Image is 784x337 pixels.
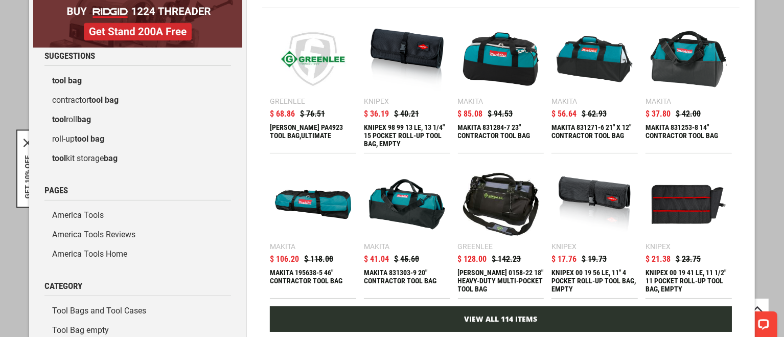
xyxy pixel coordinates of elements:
[458,123,544,148] div: MAKITA 831284-7 23
[68,76,82,85] b: bag
[44,71,231,91] a: tool bag
[44,186,68,195] span: Pages
[557,21,633,97] img: MAKITA 831271-6 21
[394,110,419,118] span: $ 40.21
[458,255,487,263] span: $ 128.00
[52,115,66,124] b: tool
[24,139,32,147] svg: close icon
[44,110,231,129] a: toolrollbag
[645,98,671,105] div: Makita
[270,268,356,293] div: MAKITA 195638-5 46
[118,13,130,26] button: Open LiveChat chat widget
[44,91,231,110] a: contractortool bag
[270,123,356,148] div: Greenlee PA4923 TOOL BAG,ULTIMATE
[89,95,103,105] b: tool
[551,161,638,298] a: KNIPEX 00 19 56 LE, 11 Knipex $ 19.73 $ 17.76 KNIPEX 00 19 56 LE, 11" 4 POCKET ROLL-UP TOOL BAG, ...
[645,161,732,298] a: KNIPEX 00 19 41 LE, 11 1/2 Knipex $ 23.75 $ 21.38 KNIPEX 00 19 41 LE, 11 1/2" 11 POCKET ROLL-UP T...
[44,301,231,321] a: Tool Bags and Tool Cases
[275,21,351,97] img: Greenlee PA4923 TOOL BAG,ULTIMATE
[394,255,419,263] span: $ 45.60
[24,139,32,147] button: Close
[300,110,325,118] span: $ 76.51
[458,161,544,298] a: GREENLEE 0158-22 18 Greenlee $ 142.23 $ 128.00 [PERSON_NAME] 0158-22 18" HEAVY-DUTY MULTI-POCKET ...
[24,155,32,198] button: GET 10% OFF
[104,153,118,163] b: bag
[44,129,231,149] a: roll-uptool bag
[458,98,483,105] div: Makita
[44,282,82,290] span: Category
[582,110,607,118] span: $ 62.93
[551,16,638,153] a: MAKITA 831271-6 21 Makita $ 62.93 $ 56.64 MAKITA 831271-6 21" X 12" CONTRACTOR TOOL BAG
[463,21,539,97] img: MAKITA 831284-7 23
[458,268,544,293] div: GREENLEE 0158-22 18
[458,16,544,153] a: MAKITA 831284-7 23 Makita $ 94.53 $ 85.08 MAKITA 831284-7 23" CONTRACTOR TOOL BAG
[551,243,577,250] div: Knipex
[270,110,295,118] span: $ 68.86
[270,16,356,153] a: Greenlee PA4923 TOOL BAG,ULTIMATE Greenlee $ 76.51 $ 68.86 [PERSON_NAME] PA4923 TOOL BAG,ULTIMATE
[364,268,450,293] div: MAKITA 831303-9 20
[551,268,638,293] div: KNIPEX 00 19 56 LE, 11
[582,255,607,263] span: $ 19.73
[645,255,671,263] span: $ 21.38
[551,110,577,118] span: $ 56.64
[458,243,493,250] div: Greenlee
[645,110,671,118] span: $ 37.80
[557,166,633,242] img: KNIPEX 00 19 56 LE, 11
[676,255,701,263] span: $ 23.75
[551,255,577,263] span: $ 17.76
[488,110,513,118] span: $ 94.53
[645,16,732,153] a: MAKITA 831253-8 14 Makita $ 42.00 $ 37.80 MAKITA 831253-8 14" CONTRACTOR TOOL BAG
[364,255,389,263] span: $ 41.04
[44,52,95,60] span: Suggestions
[492,255,521,263] span: $ 142.23
[364,123,450,148] div: KNIPEX 98 99 13 LE, 13 1/4
[458,110,483,118] span: $ 85.08
[551,98,577,105] div: Makita
[270,98,305,105] div: Greenlee
[304,255,333,263] span: $ 118.00
[364,161,450,298] a: MAKITA 831303-9 20 Makita $ 45.60 $ 41.04 MAKITA 831303-9 20" CONTRACTOR TOOL BAG
[676,110,701,118] span: $ 42.00
[75,134,88,144] b: tool
[52,76,66,85] b: tool
[270,243,295,250] div: Makita
[364,16,450,153] a: KNIPEX 98 99 13 LE, 13 1/4 Knipex $ 40.21 $ 36.19 KNIPEX 98 99 13 LE, 13 1/4" 15 POCKET ROLL-UP T...
[275,166,351,242] img: MAKITA 195638-5 46
[364,98,389,105] div: Knipex
[463,166,539,242] img: GREENLEE 0158-22 18
[270,306,732,332] a: View All 114 Items
[364,243,389,250] div: Makita
[270,161,356,298] a: MAKITA 195638-5 46 Makita $ 118.00 $ 106.20 MAKITA 195638-5 46" CONTRACTOR TOOL BAG
[270,255,299,263] span: $ 106.20
[551,123,638,148] div: MAKITA 831271-6 21
[44,149,231,168] a: toolkit storagebag
[44,244,231,264] a: America Tools Home
[90,134,104,144] b: bag
[645,268,732,293] div: KNIPEX 00 19 41 LE, 11 1/2
[52,153,66,163] b: tool
[645,123,732,148] div: MAKITA 831253-8 14
[364,110,389,118] span: $ 36.19
[44,206,231,225] a: America Tools
[77,115,91,124] b: bag
[105,95,119,105] b: bag
[44,225,231,244] a: America Tools Reviews
[651,21,727,97] img: MAKITA 831253-8 14
[651,166,727,242] img: KNIPEX 00 19 41 LE, 11 1/2
[369,21,445,97] img: KNIPEX 98 99 13 LE, 13 1/4
[645,243,671,250] div: Knipex
[14,15,116,24] p: Chat now
[369,166,445,242] img: MAKITA 831303-9 20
